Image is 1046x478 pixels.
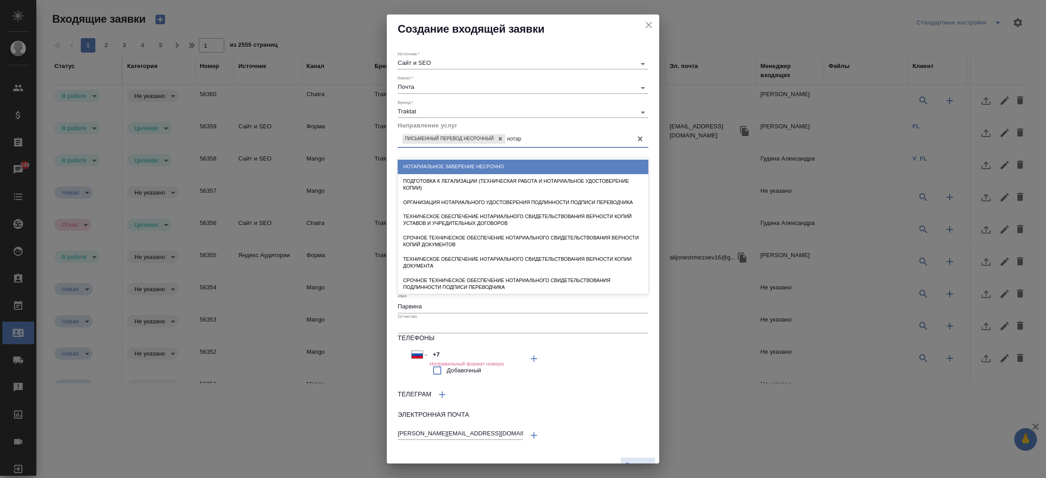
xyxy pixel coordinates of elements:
[398,314,417,318] label: Отчество
[429,348,509,361] input: ✎ Введи что-нибудь
[398,83,648,90] div: Почта
[398,294,406,298] label: Имя
[431,384,453,405] button: Добавить
[402,134,495,144] div: Письменный перевод несрочный
[398,59,648,66] div: Сайт и SEO
[523,348,545,370] button: Добавить
[398,160,648,174] div: Нотариальное заверение несрочно
[398,195,648,210] div: Организация нотариального удостоверения подлинности подписи переводчика
[398,52,419,56] label: Источник
[523,424,545,446] button: Добавить
[642,18,656,32] button: close
[398,100,414,104] label: Бренд
[398,22,648,36] h2: Создание входящей заявки
[620,457,656,473] button: Создать
[447,366,481,375] span: Добавочный
[398,210,648,231] div: Техническое обеспечение нотариального свидетельствования верности копий уставов и учредительных д...
[398,252,648,273] div: Техническое обеспечение нотариального свидетельствования верности копии документа
[625,460,651,470] span: Создать
[398,231,648,252] div: Срочное техническое обеспечение нотариального свидетельствования верности копий документов
[398,273,648,295] div: Срочное техническое обеспечение нотариального свидетельствования подлинности подписи переводчика
[398,76,413,80] label: Канал
[398,108,648,115] div: Traktat
[398,410,648,420] h6: Электронная почта
[429,361,503,366] h6: Неправильный формат номера
[398,174,648,195] div: Подготовка к легализации (техническая работа и нотариальное удостоверение копии)
[398,333,648,343] h6: Телефоны
[398,122,458,129] span: Направление услуг
[398,390,431,400] h6: Телеграм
